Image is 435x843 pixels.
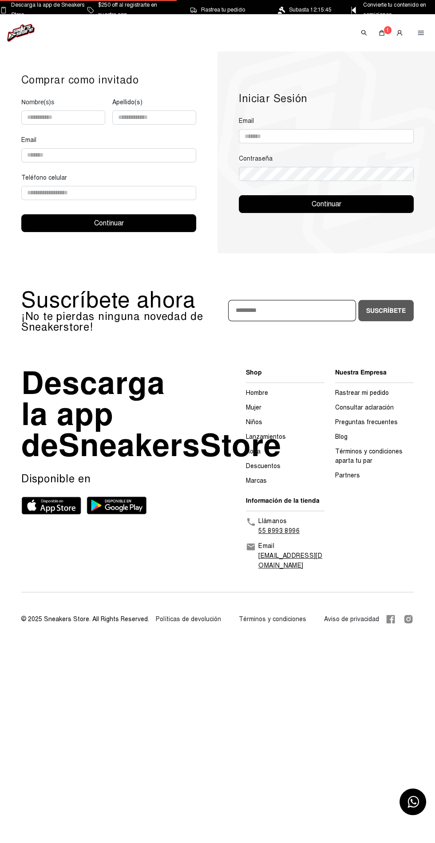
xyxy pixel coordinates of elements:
label: Nombre(s)s [21,98,54,107]
img: user [396,29,403,36]
a: Políticas de devolución [156,615,221,623]
p: Email [258,541,324,551]
img: search [360,29,368,36]
li: Información de la tienda [246,496,324,505]
img: Play store sneakerstore [87,496,146,514]
div: Descarga la app de Store [21,368,178,461]
a: Hombre [246,389,268,397]
a: Marcas [246,477,267,485]
img: Control Point Icon [348,7,359,14]
button: Continuar [239,195,414,213]
label: Email [21,135,36,145]
a: Descuentos [246,462,281,470]
a: Email[EMAIL_ADDRESS][DOMAIN_NAME] [246,541,324,571]
a: Lanzamientos [246,433,286,441]
img: menu [417,29,424,36]
label: Contraseña [239,154,273,163]
a: 55 8993 8996 [258,527,300,535]
p: Suscríbete ahora [21,289,217,311]
span: Sneakers [59,425,200,465]
a: Blog [335,433,348,441]
button: Continuar [21,214,196,232]
a: Ropa [246,448,261,455]
li: Shop [246,368,324,377]
a: Partners [335,472,360,479]
a: Aviso de privacidad [324,615,379,623]
a: Niños [246,418,262,426]
label: Teléfono celular [21,173,67,182]
a: Términos y condiciones [239,615,306,623]
span: Rastrea tu pedido [201,5,245,15]
p: ¡No te pierdas ninguna novedad de Sneakerstore! [21,311,217,332]
a: Llámanos55 8993 8996 [246,516,324,536]
label: Apellido(s) [112,98,142,107]
a: Consultar aclaración [335,404,394,411]
div: © 2025 Sneakers Store. All Rights Reserved. [21,615,149,624]
div: 1 [384,26,392,35]
img: logo [7,24,35,42]
p: [EMAIL_ADDRESS][DOMAIN_NAME] [258,551,324,571]
h2: Iniciar Sesión [239,91,414,106]
img: App store sneakerstore [21,496,81,515]
label: Email [239,116,254,126]
a: Mujer [246,404,261,411]
a: Términos y condiciones aparta tu par [335,448,403,465]
p: Disponible en [21,472,178,486]
button: Suscríbete [358,300,414,321]
h2: Comprar como invitado [21,73,196,87]
a: Preguntas frecuentes [335,418,398,426]
span: Subasta 12:15:45 [289,5,332,15]
li: Nuestra Empresa [335,368,414,377]
p: Llámanos [258,516,300,526]
a: Rastrear mi pedido [335,389,389,397]
img: shopping [378,29,385,36]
